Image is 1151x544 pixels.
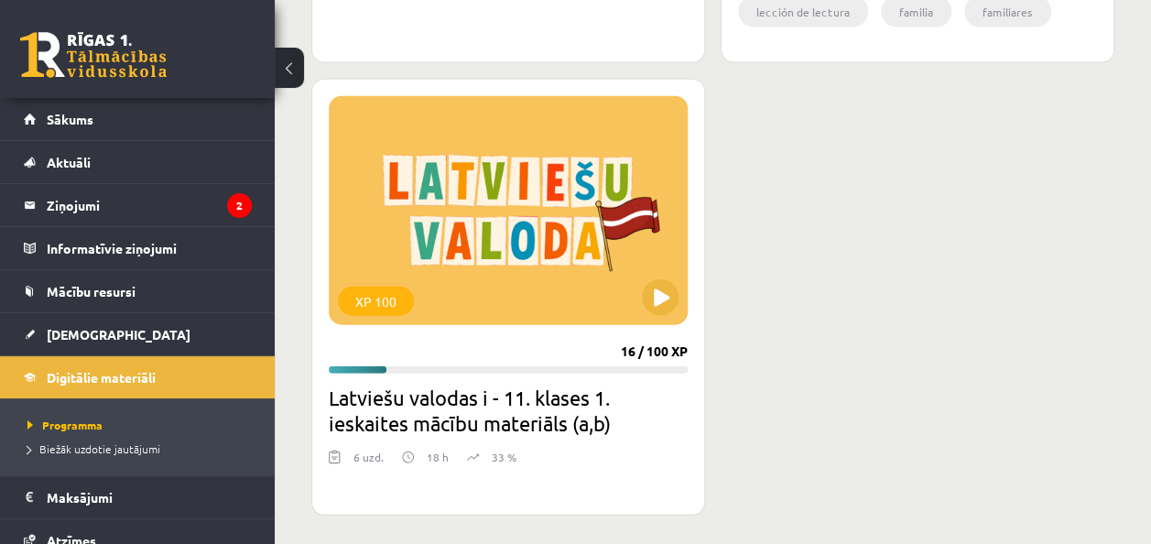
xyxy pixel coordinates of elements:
span: [DEMOGRAPHIC_DATA] [47,326,190,343]
h2: Latviešu valodas i - 11. klases 1. ieskaites mācību materiāls (a,b) [329,385,688,436]
span: Programma [27,418,103,432]
span: Digitālie materiāli [47,369,156,386]
span: Aktuāli [47,154,91,170]
a: Maksājumi [24,476,252,518]
span: Biežāk uzdotie jautājumi [27,441,160,456]
legend: Maksājumi [47,476,252,518]
a: Ziņojumi2 [24,184,252,226]
a: Informatīvie ziņojumi [24,227,252,269]
a: Biežāk uzdotie jautājumi [27,441,256,457]
div: 6 uzd. [353,449,384,476]
legend: Ziņojumi [47,184,252,226]
p: 18 h [427,449,449,465]
div: XP 100 [338,287,414,316]
p: 33 % [492,449,516,465]
a: [DEMOGRAPHIC_DATA] [24,313,252,355]
a: Mācību resursi [24,270,252,312]
i: 2 [227,193,252,218]
span: Sākums [47,111,93,127]
legend: Informatīvie ziņojumi [47,227,252,269]
a: Digitālie materiāli [24,356,252,398]
a: Aktuāli [24,141,252,183]
a: Programma [27,417,256,433]
a: Sākums [24,98,252,140]
span: Mācību resursi [47,283,136,299]
a: Rīgas 1. Tālmācības vidusskola [20,32,167,78]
